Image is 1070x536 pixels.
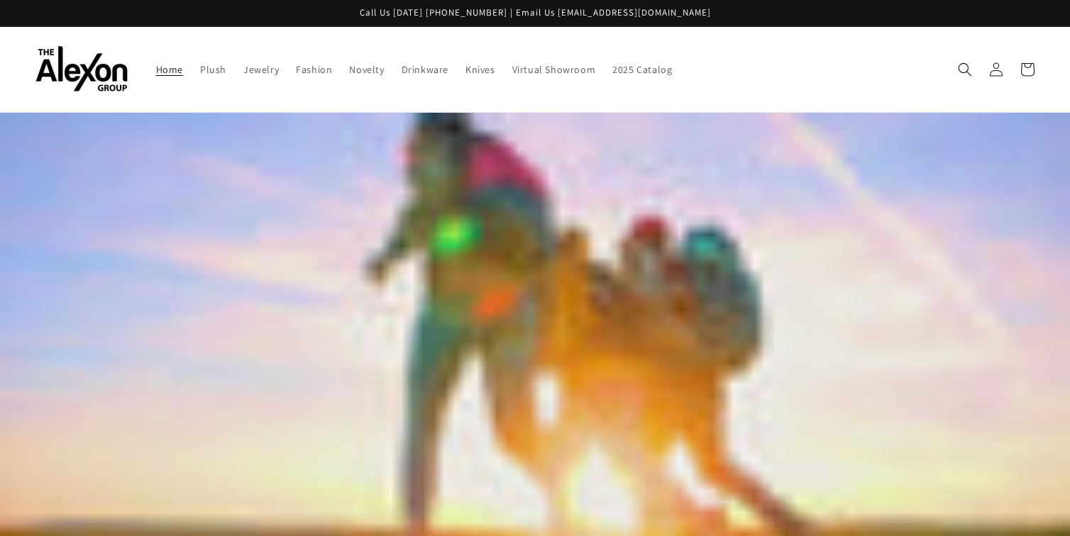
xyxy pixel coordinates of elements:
span: 2025 Catalog [612,63,672,76]
span: Novelty [349,63,384,76]
a: Virtual Showroom [504,55,605,84]
a: Novelty [341,55,392,84]
span: Fashion [296,63,332,76]
span: Knives [465,63,495,76]
span: Drinkware [402,63,448,76]
a: Knives [457,55,504,84]
img: The Alexon Group [35,46,128,92]
span: Home [156,63,183,76]
span: Virtual Showroom [512,63,596,76]
a: Home [148,55,192,84]
a: Plush [192,55,235,84]
a: Jewelry [235,55,287,84]
a: Drinkware [393,55,457,84]
summary: Search [949,54,981,85]
a: 2025 Catalog [604,55,680,84]
span: Jewelry [243,63,279,76]
a: Fashion [287,55,341,84]
span: Plush [200,63,226,76]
